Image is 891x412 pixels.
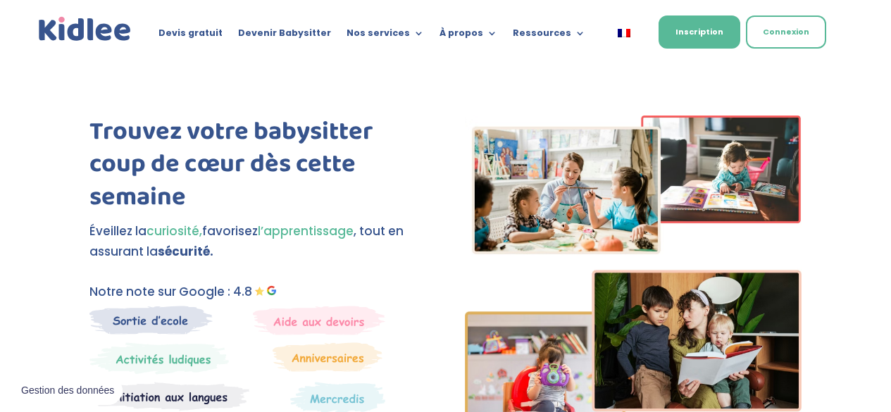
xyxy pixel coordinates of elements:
img: Français [618,29,630,37]
button: Gestion des données [13,376,123,406]
img: weekends [253,306,385,335]
h1: Trouvez votre babysitter coup de cœur dès cette semaine [89,116,426,221]
a: Nos services [347,28,424,44]
a: Devis gratuit [158,28,223,44]
a: Inscription [659,15,740,49]
img: Anniversaire [273,342,382,372]
img: Mercredi [89,342,229,375]
a: Devenir Babysitter [238,28,331,44]
span: Gestion des données [21,385,114,397]
a: À propos [440,28,497,44]
span: curiosité, [147,223,202,239]
a: Kidlee Logo [36,14,135,44]
span: l’apprentissage [258,223,354,239]
img: Sortie decole [89,306,213,335]
p: Éveillez la favorisez , tout en assurant la [89,221,426,262]
strong: sécurité. [158,243,213,260]
img: Atelier thematique [89,382,249,411]
a: Ressources [513,28,585,44]
p: Notre note sur Google : 4.8 [89,282,426,302]
a: Connexion [746,15,826,49]
img: logo_kidlee_bleu [36,14,135,44]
